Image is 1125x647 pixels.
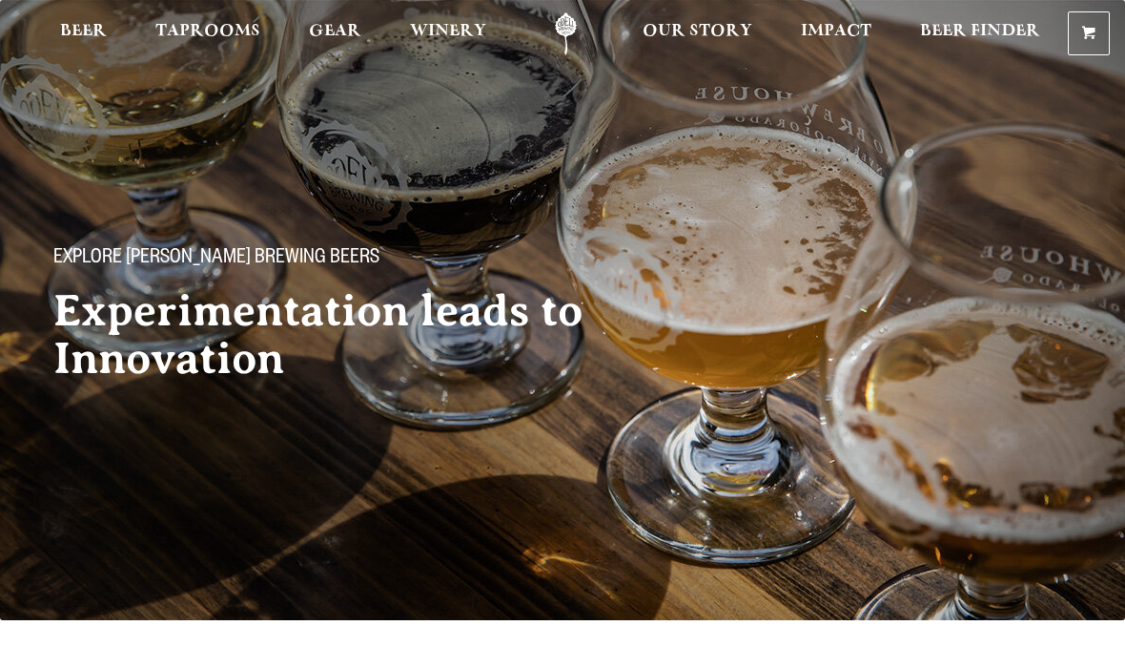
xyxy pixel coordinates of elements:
a: Gear [297,12,374,55]
a: Odell Home [530,12,602,55]
a: Winery [398,12,499,55]
span: Taprooms [155,24,260,39]
a: Our Story [630,12,765,55]
span: Impact [801,24,871,39]
a: Impact [788,12,884,55]
a: Beer [48,12,119,55]
a: Taprooms [143,12,273,55]
span: Explore [PERSON_NAME] Brewing Beers [53,247,379,272]
span: Gear [309,24,361,39]
h2: Experimentation leads to Innovation [53,287,648,383]
span: Our Story [643,24,752,39]
span: Beer [60,24,107,39]
a: Beer Finder [908,12,1053,55]
span: Winery [410,24,486,39]
span: Beer Finder [920,24,1040,39]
